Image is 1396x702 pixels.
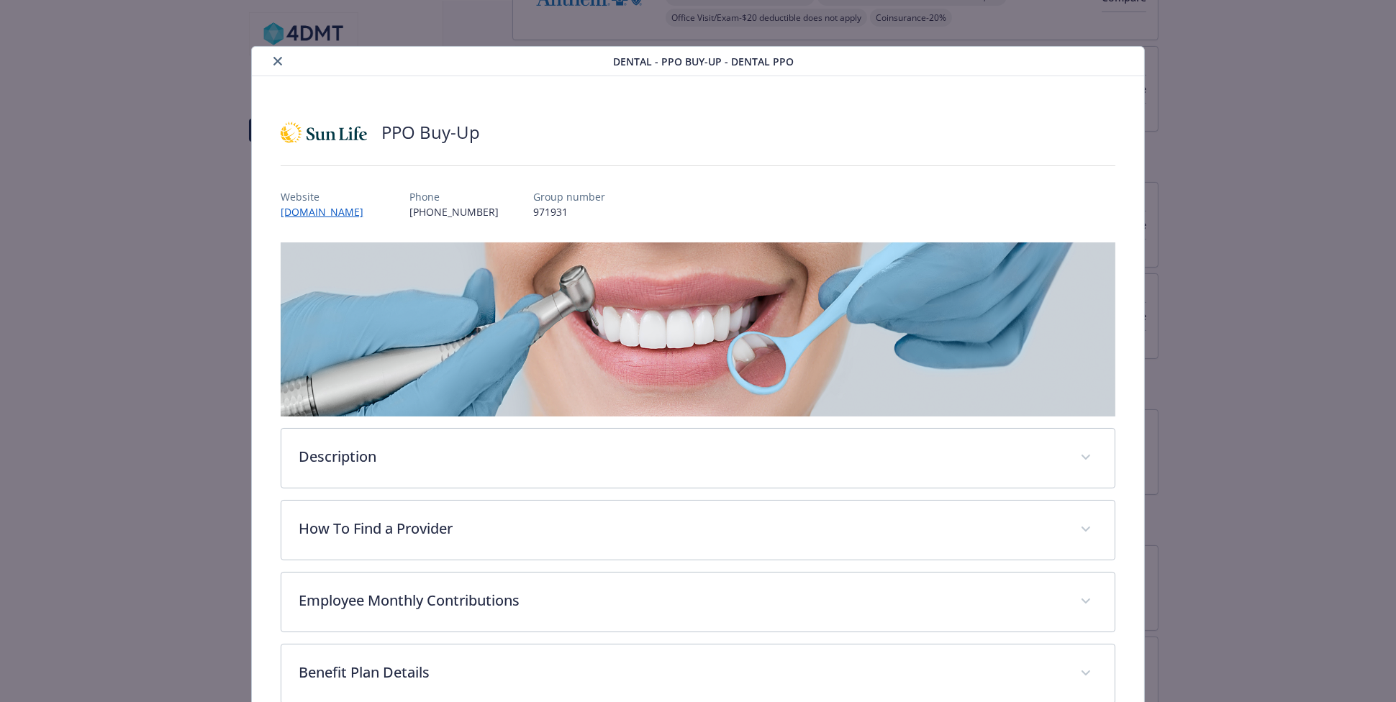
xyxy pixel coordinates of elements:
p: [PHONE_NUMBER] [409,204,499,219]
div: Description [281,429,1115,488]
h2: PPO Buy-Up [381,120,480,145]
div: Employee Monthly Contributions [281,573,1115,632]
p: How To Find a Provider [299,518,1063,539]
a: [DOMAIN_NAME] [281,205,375,219]
p: Description [299,446,1063,468]
div: How To Find a Provider [281,501,1115,560]
p: Employee Monthly Contributions [299,590,1063,611]
p: Benefit Plan Details [299,662,1063,683]
p: 971931 [533,204,605,219]
button: close [269,53,286,70]
span: Dental - PPO Buy-Up - Dental PPO [614,54,794,69]
p: Group number [533,189,605,204]
img: Sun Life Financial [281,111,367,154]
p: Phone [409,189,499,204]
p: Website [281,189,375,204]
img: banner [281,242,1115,416]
